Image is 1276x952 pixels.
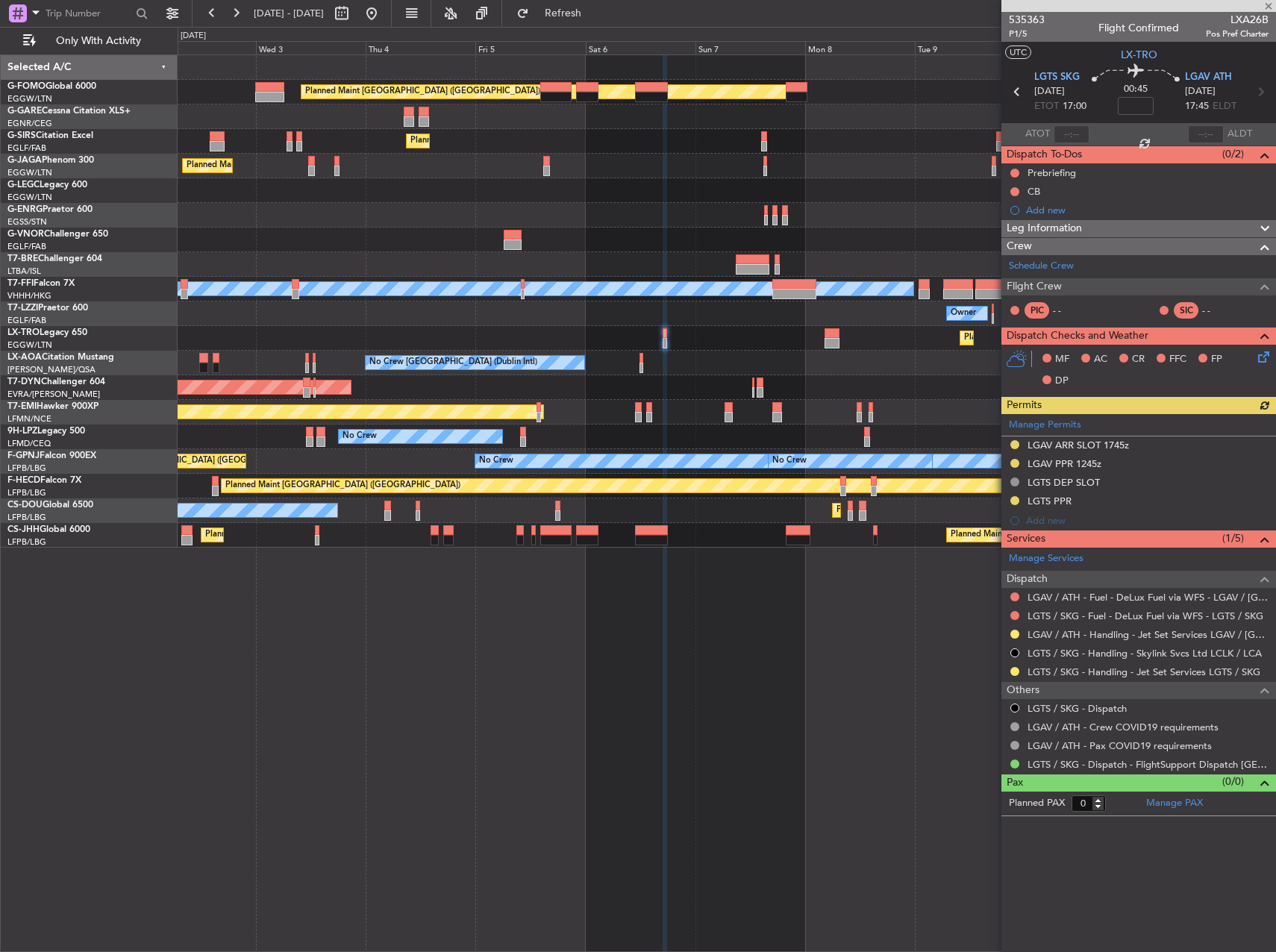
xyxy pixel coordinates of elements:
a: LX-TROLegacy 650 [7,328,87,337]
a: 9H-LPZLegacy 500 [7,427,85,436]
a: F-GPNJFalcon 900EX [7,451,96,460]
div: Planned Maint [GEOGRAPHIC_DATA] ([GEOGRAPHIC_DATA]) [836,499,1072,522]
span: LX-AOA [7,353,42,362]
a: G-LEGCLegacy 600 [7,181,87,190]
a: LGTS / SKG - Dispatch [1028,702,1127,715]
span: [DATE] - [DATE] [254,7,324,20]
div: No Crew [343,425,377,448]
div: - - [1202,304,1236,317]
a: G-GARECessna Citation XLS+ [7,107,131,116]
div: Sun 7 [695,41,805,54]
span: [DATE] [1034,84,1065,99]
span: (0/2) [1222,146,1244,162]
span: 00:45 [1124,82,1148,97]
span: F-GPNJ [7,451,40,460]
span: Pos Pref Charter [1206,28,1269,40]
a: LGAV / ATH - Pax COVID19 requirements [1028,739,1212,752]
div: Planned Maint Dusseldorf [964,327,1062,349]
span: CR [1132,352,1145,367]
a: EGGW/LTN [7,93,52,104]
span: CS-JHH [7,525,40,534]
a: Manage Services [1009,551,1083,566]
a: LGTS / SKG - Dispatch - FlightSupport Dispatch [GEOGRAPHIC_DATA] [1028,758,1269,771]
span: G-LEGC [7,181,40,190]
div: No Crew [479,450,513,472]
div: No Crew [GEOGRAPHIC_DATA] (Dublin Intl) [369,351,537,374]
span: FP [1211,352,1222,367]
span: Leg Information [1007,220,1082,237]
span: Flight Crew [1007,278,1062,295]
span: Others [1007,682,1039,699]
span: 17:00 [1063,99,1086,114]
a: G-ENRGPraetor 600 [7,205,93,214]
a: EGGW/LTN [7,167,52,178]
span: G-VNOR [7,230,44,239]
a: EGLF/FAB [7,315,46,326]
a: F-HECDFalcon 7X [7,476,81,485]
a: G-FOMOGlobal 6000 [7,82,96,91]
div: CB [1028,185,1040,198]
a: EGGW/LTN [7,192,52,203]
span: (0/0) [1222,774,1244,789]
span: 535363 [1009,12,1045,28]
a: CS-DOUGlobal 6500 [7,501,93,510]
button: Only With Activity [16,29,162,53]
span: Dispatch [1007,571,1048,588]
span: T7-DYN [7,378,41,386]
a: LFPB/LBG [7,512,46,523]
a: T7-EMIHawker 900XP [7,402,98,411]
a: LFPB/LBG [7,536,46,548]
a: [PERSON_NAME]/QSA [7,364,96,375]
button: UTC [1005,46,1031,59]
a: G-JAGAPhenom 300 [7,156,94,165]
span: P1/5 [1009,28,1045,40]
div: Thu 4 [366,41,475,54]
span: ELDT [1213,99,1236,114]
span: LXA26B [1206,12,1269,28]
div: Owner [951,302,976,325]
div: Planned Maint [GEOGRAPHIC_DATA] ([GEOGRAPHIC_DATA]) [951,524,1186,546]
span: T7-LZZI [7,304,38,313]
a: LGTS / SKG - Handling - Jet Set Services LGTS / SKG [1028,666,1260,678]
div: Planned Maint [GEOGRAPHIC_DATA] ([GEOGRAPHIC_DATA]) [72,450,307,472]
span: T7-FFI [7,279,34,288]
a: T7-DYNChallenger 604 [7,378,105,386]
a: EGLF/FAB [7,143,46,154]
a: LGTS / SKG - Fuel - DeLux Fuel via WFS - LGTS / SKG [1028,610,1263,622]
div: Planned Maint [GEOGRAPHIC_DATA] ([GEOGRAPHIC_DATA]) [205,524,440,546]
a: G-SIRSCitation Excel [7,131,93,140]
div: Wed 3 [256,41,366,54]
span: G-ENRG [7,205,43,214]
span: LGAV ATH [1185,70,1232,85]
a: CS-JHHGlobal 6000 [7,525,90,534]
div: Fri 5 [475,41,585,54]
a: LFMD/CEQ [7,438,51,449]
a: EGGW/LTN [7,339,52,351]
span: (1/5) [1222,530,1244,546]
div: SIC [1174,302,1198,319]
a: LGAV / ATH - Handling - Jet Set Services LGAV / [GEOGRAPHIC_DATA] [1028,628,1269,641]
span: 17:45 [1185,99,1209,114]
div: Tue 9 [915,41,1025,54]
a: T7-LZZIPraetor 600 [7,304,88,313]
span: DP [1055,374,1069,389]
a: T7-BREChallenger 604 [7,254,102,263]
div: Sat 6 [586,41,695,54]
div: [DATE] [181,30,206,43]
a: LGTS / SKG - Handling - Skylink Svcs Ltd LCLK / LCA [1028,647,1262,660]
span: 9H-LPZ [7,427,37,436]
a: LGAV / ATH - Fuel - DeLux Fuel via WFS - LGAV / [GEOGRAPHIC_DATA] [1028,591,1269,604]
span: Dispatch To-Dos [1007,146,1082,163]
span: G-JAGA [7,156,42,165]
span: Pax [1007,774,1023,792]
div: Planned Maint [GEOGRAPHIC_DATA] ([GEOGRAPHIC_DATA]) [187,154,422,177]
span: G-GARE [7,107,42,116]
span: LX-TRO [7,328,40,337]
span: T7-BRE [7,254,38,263]
span: ALDT [1227,127,1252,142]
a: LFPB/LBG [7,463,46,474]
span: ATOT [1025,127,1050,142]
div: - - [1053,304,1086,317]
span: Services [1007,530,1045,548]
div: Planned Maint [GEOGRAPHIC_DATA] ([GEOGRAPHIC_DATA]) [225,475,460,497]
